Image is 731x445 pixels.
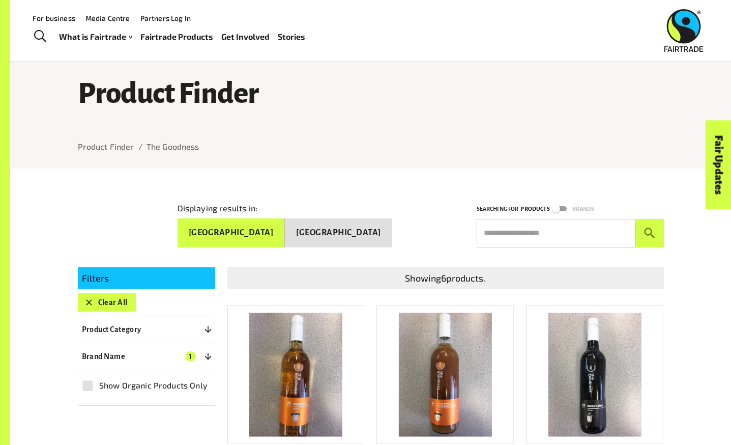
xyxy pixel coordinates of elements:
button: Product Category [78,320,215,339]
p: Filters [82,271,211,285]
nav: breadcrumb [78,141,664,153]
button: [GEOGRAPHIC_DATA] [178,218,285,247]
button: Clear All [78,293,136,312]
img: Fairtrade Australia New Zealand logo [664,9,704,52]
a: Media Centre [85,14,130,22]
button: Brand Name [78,347,215,366]
a: The Goodness [147,142,199,151]
span: Show Organic Products Only [99,379,208,392]
a: For business [33,14,75,22]
p: Displaying results in: [178,202,257,214]
p: Products [520,204,549,214]
a: Partners Log In [140,14,191,22]
a: Fairtrade Products [140,30,213,44]
p: Product Category [82,323,141,336]
li: / [138,141,142,153]
p: Brands [572,204,595,214]
span: 1 [186,351,196,361]
p: Showing 6 products. [231,271,660,285]
button: [GEOGRAPHIC_DATA] [285,218,392,247]
p: Searching for [477,204,519,214]
a: Toggle Search [27,24,52,49]
a: Stories [278,30,305,44]
p: Brand Name [82,350,126,363]
h1: Product Finder [78,78,664,109]
a: Product Finder [78,142,134,151]
a: Get Involved [221,30,270,44]
a: What is Fairtrade [59,30,132,44]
